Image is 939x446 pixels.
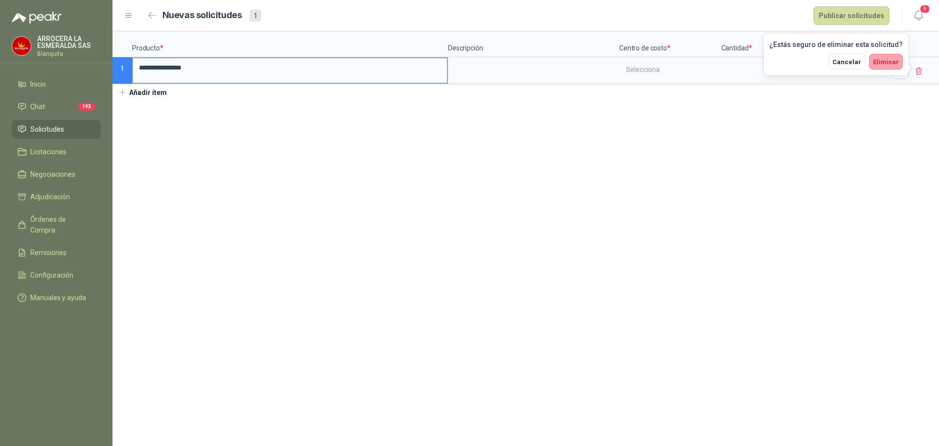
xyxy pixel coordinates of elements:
span: Licitaciones [30,146,67,157]
span: Manuales y ayuda [30,292,86,303]
button: Publicar solicitudes [813,6,890,25]
div: 1 [249,10,261,22]
span: 9 [919,4,930,14]
span: Cancelar [832,58,861,66]
p: ARROCERA LA ESMERALDA SAS [37,35,101,49]
a: Remisiones [12,243,101,262]
p: 1 [112,57,132,84]
p: Doc [888,31,913,57]
span: Solicitudes [30,124,64,135]
span: Negociaciones [30,169,75,180]
span: Remisiones [30,247,67,258]
p: Descripción [448,31,619,57]
button: Cancelar [828,54,865,70]
img: Company Logo [12,37,31,55]
span: Inicio [30,79,46,90]
p: Producto [132,31,448,57]
p: Entrega [815,31,888,57]
button: Eliminar [869,54,903,70]
a: Manuales y ayuda [12,288,101,307]
div: ¿Estás seguro de eliminar esta solicitud? [769,39,903,50]
a: Adjudicación [12,188,101,206]
span: 193 [78,103,95,111]
p: Medida [756,31,815,57]
button: 9 [910,7,927,24]
a: Inicio [12,75,101,94]
span: Configuración [30,270,73,281]
img: Logo peakr [12,12,62,23]
a: Configuración [12,266,101,284]
span: Adjudicación [30,191,70,202]
h2: Nuevas solicitudes [162,8,242,23]
a: Órdenes de Compra [12,210,101,239]
div: Unidades [757,58,814,81]
span: Chat [30,101,45,112]
span: Eliminar [873,58,899,66]
a: Licitaciones [12,142,101,161]
button: Añadir ítem [112,84,173,101]
a: Negociaciones [12,165,101,184]
div: Selecciona [620,58,716,81]
a: Solicitudes [12,120,101,139]
p: Cantidad [717,31,756,57]
p: Centro de costo [619,31,717,57]
a: Chat193 [12,97,101,116]
p: Blanquita [37,51,101,57]
span: Órdenes de Compra [30,214,91,235]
